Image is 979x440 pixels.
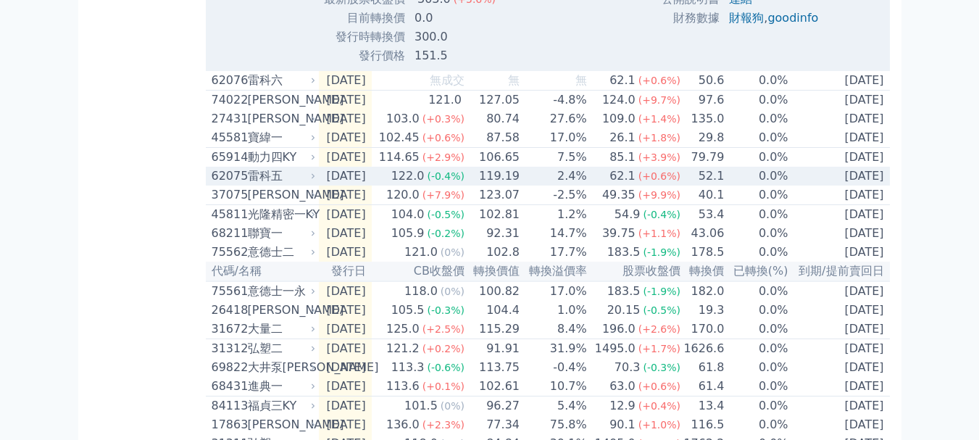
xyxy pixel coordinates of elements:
[638,228,680,239] span: (+1.1%)
[388,206,428,223] div: 104.0
[422,189,464,201] span: (+7.9%)
[520,397,588,416] td: 5.4%
[212,359,244,376] div: 69822
[383,320,422,338] div: 125.0
[465,415,520,434] td: 77.34
[508,73,520,87] span: 無
[681,91,725,110] td: 97.6
[406,9,507,28] td: 0.0
[212,320,244,338] div: 31672
[612,206,643,223] div: 54.9
[681,301,725,320] td: 19.3
[383,416,422,433] div: 136.0
[638,132,680,144] span: (+1.8%)
[206,262,319,281] th: 代碼/名稱
[465,224,520,243] td: 92.31
[422,343,464,354] span: (+0.2%)
[729,11,764,25] a: 財報狗
[248,72,313,89] div: 雷科六
[607,72,638,89] div: 62.1
[681,167,725,186] td: 52.1
[248,110,313,128] div: [PERSON_NAME]
[520,301,588,320] td: 1.0%
[388,302,428,319] div: 105.5
[607,149,638,166] div: 85.1
[604,283,643,300] div: 183.5
[465,262,520,281] th: 轉換價值
[604,244,643,261] div: 183.5
[465,167,520,186] td: 119.19
[681,205,725,225] td: 53.4
[725,301,788,320] td: 0.0%
[319,148,372,167] td: [DATE]
[465,320,520,339] td: 115.29
[465,301,520,320] td: 104.4
[789,320,890,339] td: [DATE]
[427,362,464,373] span: (-0.6%)
[725,377,788,397] td: 0.0%
[599,110,638,128] div: 109.0
[520,358,588,377] td: -0.4%
[248,397,313,415] div: 福貞三KY
[520,91,588,110] td: -4.8%
[388,225,428,242] div: 105.9
[725,224,788,243] td: 0.0%
[212,110,244,128] div: 27431
[789,148,890,167] td: [DATE]
[248,359,313,376] div: 大井泵[PERSON_NAME]
[789,262,890,281] th: 到期/提前賣回日
[383,110,422,128] div: 103.0
[789,415,890,434] td: [DATE]
[212,378,244,395] div: 68431
[319,320,372,339] td: [DATE]
[212,244,244,261] div: 75562
[725,415,788,434] td: 0.0%
[638,170,680,182] span: (+0.6%)
[465,148,520,167] td: 106.65
[422,323,464,335] span: (+2.5%)
[248,206,313,223] div: 光隆精密一KY
[248,91,313,109] div: [PERSON_NAME]
[520,339,588,359] td: 31.9%
[406,28,507,46] td: 300.0
[401,283,441,300] div: 118.0
[422,419,464,431] span: (+2.3%)
[406,46,507,65] td: 151.5
[427,209,464,220] span: (-0.5%)
[789,281,890,301] td: [DATE]
[422,132,464,144] span: (+0.6%)
[643,304,680,316] span: (-0.5%)
[465,205,520,225] td: 102.81
[212,186,244,204] div: 37075
[725,205,788,225] td: 0.0%
[212,340,244,357] div: 31312
[465,243,520,262] td: 102.8
[319,186,372,205] td: [DATE]
[643,246,680,258] span: (-1.9%)
[789,397,890,416] td: [DATE]
[465,339,520,359] td: 91.91
[319,358,372,377] td: [DATE]
[725,262,788,281] th: 已轉換(%)
[643,286,680,297] span: (-1.9%)
[319,377,372,397] td: [DATE]
[248,149,313,166] div: 動力四KY
[319,91,372,110] td: [DATE]
[319,205,372,225] td: [DATE]
[725,109,788,128] td: 0.0%
[681,320,725,339] td: 170.0
[720,9,830,28] td: ,
[319,262,372,281] th: 發行日
[643,209,680,220] span: (-0.4%)
[376,129,422,146] div: 102.45
[681,339,725,359] td: 1626.6
[319,415,372,434] td: [DATE]
[383,340,422,357] div: 121.2
[725,167,788,186] td: 0.0%
[248,416,313,433] div: [PERSON_NAME]
[789,91,890,110] td: [DATE]
[372,262,465,281] th: CB收盤價
[319,109,372,128] td: [DATE]
[681,397,725,416] td: 13.4
[681,71,725,91] td: 50.6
